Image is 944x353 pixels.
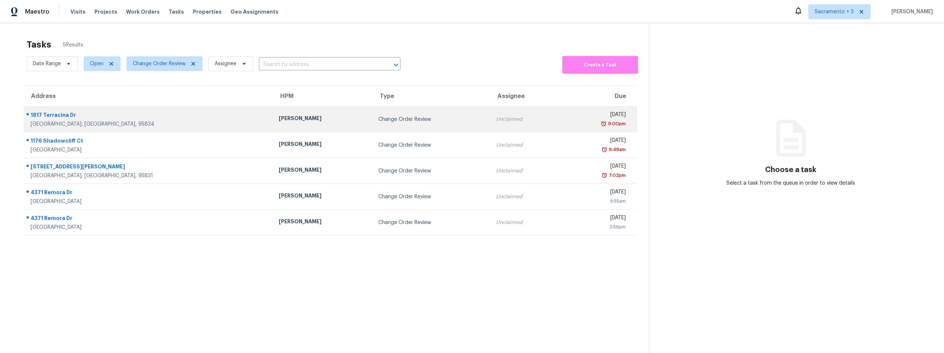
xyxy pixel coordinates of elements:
div: [STREET_ADDRESS][PERSON_NAME] [31,163,267,172]
span: Tasks [169,9,184,14]
div: [GEOGRAPHIC_DATA], [GEOGRAPHIC_DATA], 95831 [31,172,267,179]
img: Overdue Alarm Icon [601,172,607,179]
div: [GEOGRAPHIC_DATA] [31,198,267,205]
div: Unclaimed [496,167,554,175]
div: Select a task from the queue in order to view details [720,179,862,187]
div: [PERSON_NAME] [279,115,367,124]
span: Properties [193,8,222,15]
span: Projects [94,8,117,15]
div: 2:56pm [566,223,626,231]
div: 9:55am [566,198,626,205]
div: Change Order Review [378,193,484,200]
div: [PERSON_NAME] [279,166,367,175]
div: 7:02pm [607,172,626,179]
button: Create a Task [562,56,638,74]
span: [PERSON_NAME] [888,8,933,15]
span: Geo Assignments [230,8,278,15]
div: 1176 Shadowcliff Ct [31,137,267,146]
span: 5 Results [63,41,83,49]
th: Due [560,86,637,106]
div: Unclaimed [496,219,554,226]
h2: Tasks [27,41,51,48]
span: Date Range [33,60,61,67]
div: 9:00pm [607,120,626,127]
div: [DATE] [566,111,626,120]
div: [DATE] [566,214,626,223]
div: Change Order Review [378,141,484,149]
span: Visits [70,8,86,15]
div: 1817 Terracina Dr [31,111,267,120]
span: Change Order Review [133,60,185,67]
div: 4371 Remora Dr [31,214,267,224]
div: Unclaimed [496,116,554,123]
span: Create a Task [566,61,634,69]
span: Sacramento + 3 [815,8,854,15]
div: 4371 Remora Dr [31,189,267,198]
div: [DATE] [566,188,626,198]
th: Type [372,86,490,106]
h3: Choose a task [765,166,816,174]
span: Maestro [25,8,49,15]
div: [PERSON_NAME] [279,218,367,227]
div: [GEOGRAPHIC_DATA] [31,146,267,154]
div: Change Order Review [378,167,484,175]
div: Change Order Review [378,219,484,226]
th: HPM [273,86,372,106]
span: Work Orders [126,8,160,15]
div: [DATE] [566,162,626,172]
th: Address [24,86,273,106]
span: Assignee [215,60,236,67]
input: Search by address [259,59,380,70]
div: [PERSON_NAME] [279,192,367,201]
span: Open [90,60,104,67]
div: [GEOGRAPHIC_DATA] [31,224,267,231]
th: Assignee [490,86,560,106]
div: Unclaimed [496,141,554,149]
button: Open [391,60,401,70]
div: Change Order Review [378,116,484,123]
div: 9:48am [607,146,626,153]
img: Overdue Alarm Icon [601,120,607,127]
div: [PERSON_NAME] [279,140,367,150]
img: Overdue Alarm Icon [601,146,607,153]
div: [DATE] [566,137,626,146]
div: Unclaimed [496,193,554,200]
div: [GEOGRAPHIC_DATA], [GEOGRAPHIC_DATA], 95834 [31,120,267,128]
